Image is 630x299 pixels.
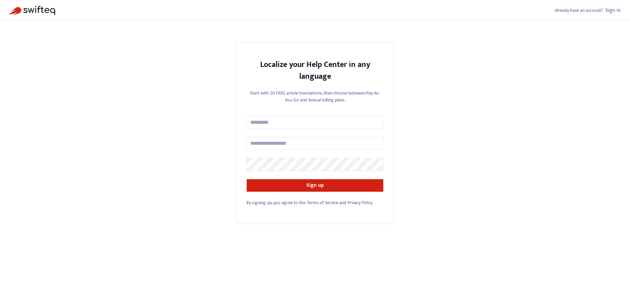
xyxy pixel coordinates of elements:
p: Start with 20 FREE article translations, then choose between Pay-As-You-Go and Annual billing plans. [246,90,384,103]
button: Sign up [246,179,384,192]
span: By signing up, you agree to the [246,199,305,206]
div: and [246,199,384,206]
span: Already have an account? [555,7,603,14]
strong: Localize your Help Center in any language [260,58,370,83]
a: Privacy Policy [347,199,372,206]
a: Sign in [605,6,621,15]
img: Swifteq [9,6,55,15]
a: Terms of Service [307,199,338,206]
strong: Sign up [306,181,324,190]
